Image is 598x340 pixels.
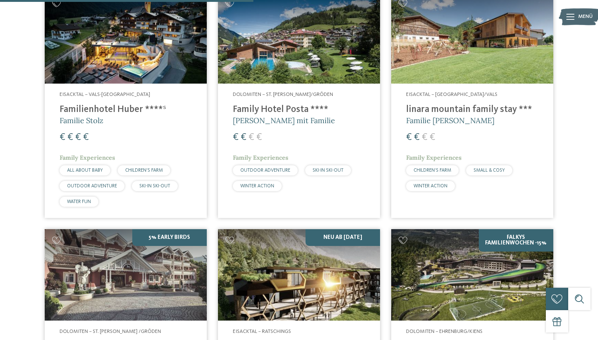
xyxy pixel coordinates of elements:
[240,168,290,173] span: OUTDOOR ADVENTURE
[414,168,451,173] span: CHILDREN’S FARM
[233,92,333,97] span: Dolomiten – St. [PERSON_NAME]/Gröden
[474,168,505,173] span: SMALL & COSY
[406,104,538,115] h4: linara mountain family stay ***
[67,132,73,142] span: €
[233,329,291,334] span: Eisacktal – Ratschings
[241,132,246,142] span: €
[406,154,462,161] span: Family Experiences
[430,132,435,142] span: €
[414,132,420,142] span: €
[240,184,274,188] span: WINTER ACTION
[391,229,553,321] img: Familienhotels gesucht? Hier findet ihr die besten!
[60,116,103,125] span: Familie Stolz
[218,229,380,321] img: Familienhotels gesucht? Hier findet ihr die besten!
[60,329,161,334] span: Dolomiten – St. [PERSON_NAME] /Gröden
[233,154,288,161] span: Family Experiences
[67,184,117,188] span: OUTDOOR ADVENTURE
[233,132,238,142] span: €
[45,229,207,321] img: Family Spa Grand Hotel Cavallino Bianco ****ˢ
[256,132,262,142] span: €
[406,116,494,125] span: Familie [PERSON_NAME]
[406,92,497,97] span: Eisacktal – [GEOGRAPHIC_DATA]/Vals
[60,154,115,161] span: Family Experiences
[75,132,81,142] span: €
[67,199,91,204] span: WATER FUN
[406,329,482,334] span: Dolomiten – Ehrenburg/Kiens
[60,92,150,97] span: Eisacktal – Vals-[GEOGRAPHIC_DATA]
[414,184,447,188] span: WINTER ACTION
[406,132,412,142] span: €
[83,132,89,142] span: €
[422,132,427,142] span: €
[60,104,192,115] h4: Familienhotel Huber ****ˢ
[249,132,254,142] span: €
[125,168,163,173] span: CHILDREN’S FARM
[139,184,170,188] span: SKI-IN SKI-OUT
[67,168,103,173] span: ALL ABOUT BABY
[313,168,344,173] span: SKI-IN SKI-OUT
[233,104,365,115] h4: Family Hotel Posta ****
[233,116,335,125] span: [PERSON_NAME] mit Familie
[60,132,65,142] span: €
